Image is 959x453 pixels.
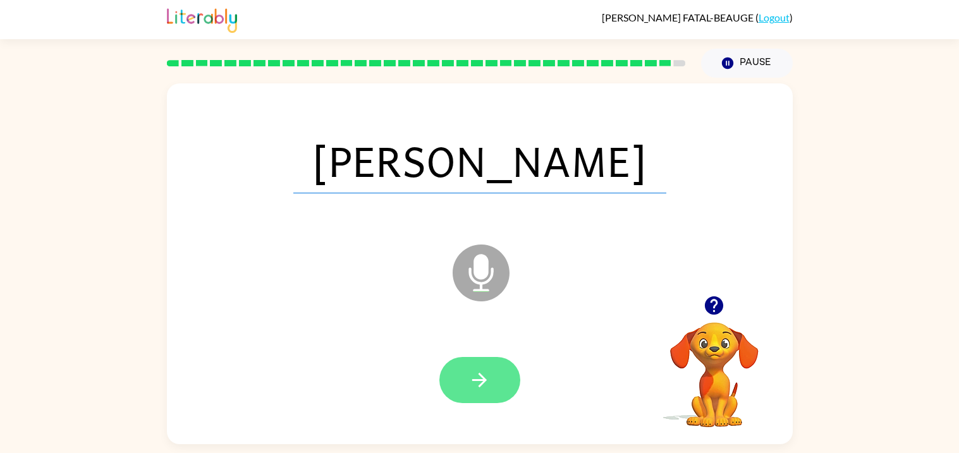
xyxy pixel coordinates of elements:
video: Your browser must support playing .mp4 files to use Literably. Please try using another browser. [651,303,778,429]
button: Pause [701,49,793,78]
span: [PERSON_NAME] FATAL-BEAUGE [602,11,755,23]
img: Literably [167,5,237,33]
a: Logout [759,11,790,23]
span: [PERSON_NAME] [293,128,666,193]
div: ( ) [602,11,793,23]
